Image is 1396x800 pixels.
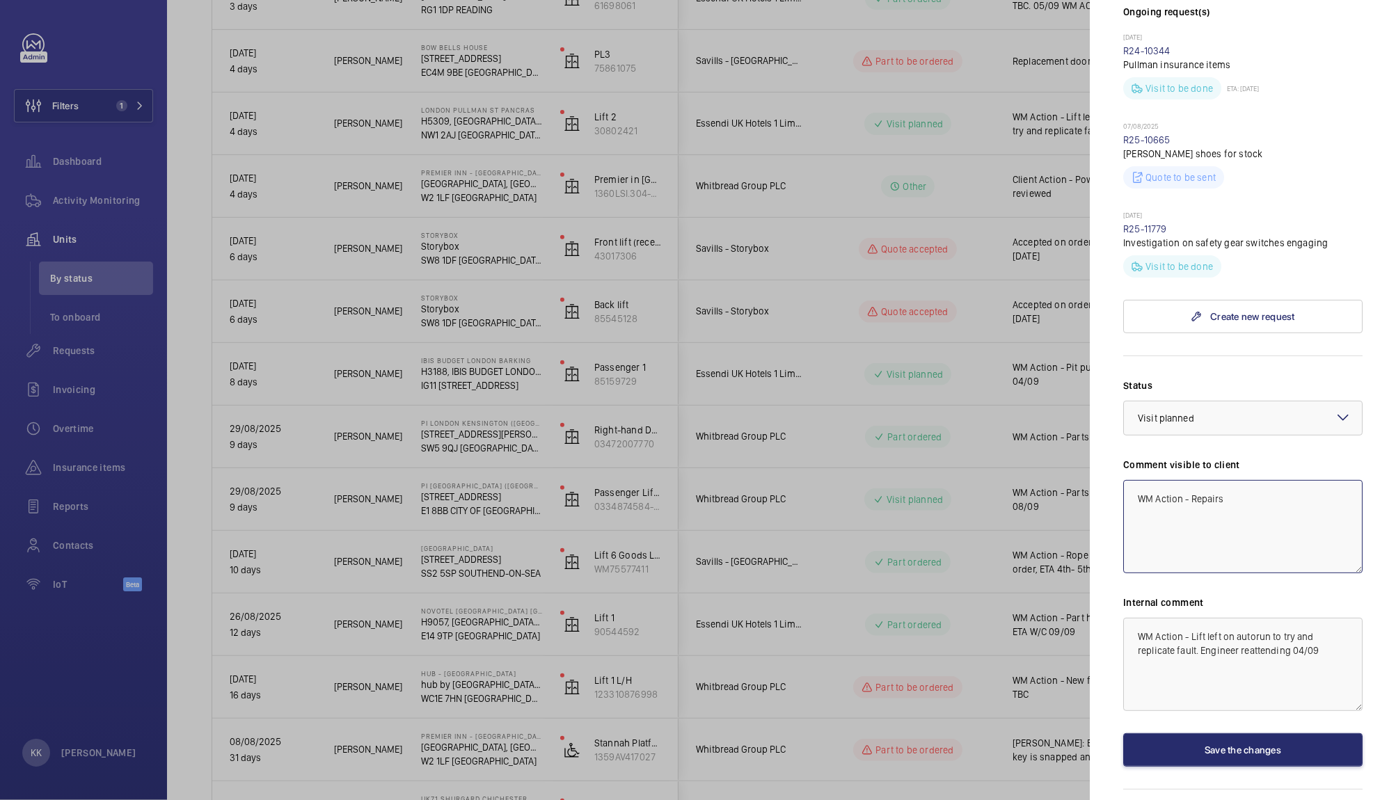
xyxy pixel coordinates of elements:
label: Comment visible to client [1123,458,1363,472]
p: Visit to be done [1145,259,1213,273]
label: Internal comment [1123,595,1363,609]
p: Visit to be done [1145,81,1213,95]
h3: Ongoing request(s) [1123,5,1363,33]
a: R25-11779 [1123,223,1167,234]
label: Status [1123,378,1363,392]
p: [DATE] [1123,33,1363,44]
a: Create new request [1123,300,1363,333]
p: Pullman insurance items [1123,58,1363,72]
span: Visit planned [1138,413,1194,424]
a: R24-10344 [1123,45,1171,56]
p: [DATE] [1123,211,1363,222]
p: 07/08/2025 [1123,122,1363,133]
p: [PERSON_NAME] shoes for stock [1123,147,1363,161]
p: ETA: [DATE] [1221,84,1259,93]
p: Investigation on safety gear switches engaging [1123,236,1363,250]
p: Quote to be sent [1145,170,1216,184]
a: R25-10665 [1123,134,1171,145]
button: Save the changes [1123,733,1363,767]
